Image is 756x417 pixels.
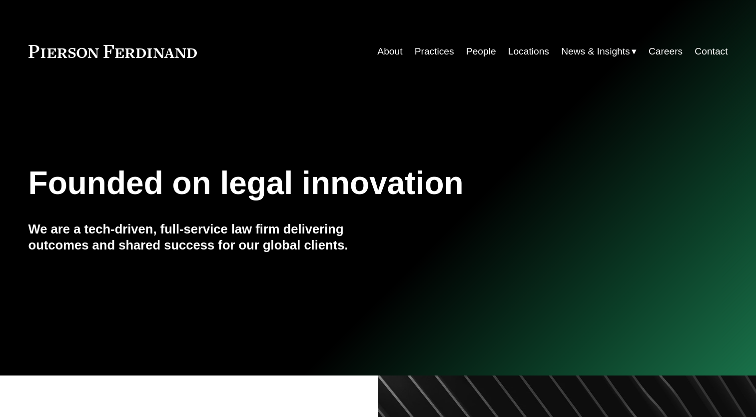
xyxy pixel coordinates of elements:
[466,42,496,61] a: People
[561,42,637,61] a: folder dropdown
[649,42,683,61] a: Careers
[561,43,630,60] span: News & Insights
[28,165,612,201] h1: Founded on legal innovation
[377,42,402,61] a: About
[508,42,549,61] a: Locations
[695,42,728,61] a: Contact
[415,42,454,61] a: Practices
[28,221,378,253] h4: We are a tech-driven, full-service law firm delivering outcomes and shared success for our global...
